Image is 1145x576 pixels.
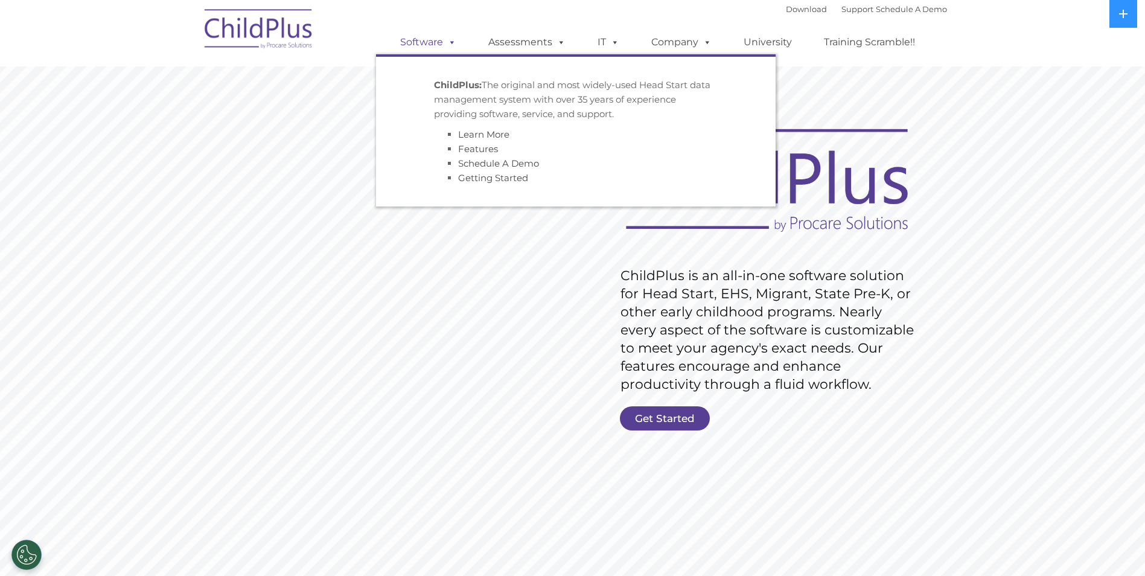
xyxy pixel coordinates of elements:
[434,78,718,121] p: The original and most widely-used Head Start data management system with over 35 years of experie...
[812,30,927,54] a: Training Scramble!!
[458,129,509,140] a: Learn More
[732,30,804,54] a: University
[458,172,528,184] a: Getting Started
[458,158,539,169] a: Schedule A Demo
[620,406,710,430] a: Get Started
[639,30,724,54] a: Company
[620,267,920,394] rs-layer: ChildPlus is an all-in-one software solution for Head Start, EHS, Migrant, State Pre-K, or other ...
[434,79,482,91] strong: ChildPlus:
[876,4,947,14] a: Schedule A Demo
[388,30,468,54] a: Software
[786,4,827,14] a: Download
[11,540,42,570] button: Cookies Settings
[786,4,947,14] font: |
[458,143,498,155] a: Features
[199,1,319,61] img: ChildPlus by Procare Solutions
[476,30,578,54] a: Assessments
[841,4,873,14] a: Support
[585,30,631,54] a: IT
